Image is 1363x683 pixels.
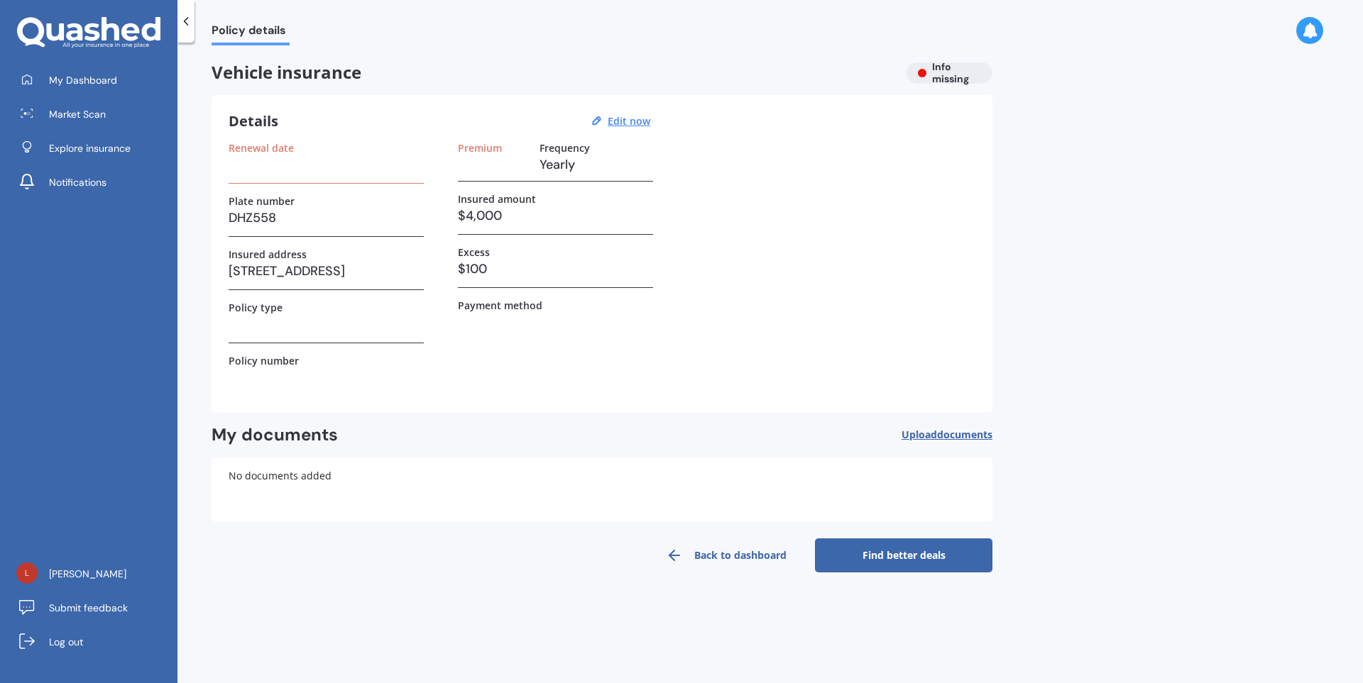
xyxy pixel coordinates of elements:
[212,62,895,83] span: Vehicle insurance
[458,258,653,279] h3: $100
[49,175,106,189] span: Notifications
[458,246,490,258] label: Excess
[902,424,992,446] button: Uploaddocuments
[229,195,295,207] label: Plate number
[11,100,177,128] a: Market Scan
[229,301,283,313] label: Policy type
[458,193,536,205] label: Insured amount
[608,114,650,128] u: Edit now
[212,424,338,446] h2: My documents
[229,355,299,367] label: Policy number
[11,594,177,622] a: Submit feedback
[16,562,38,584] img: 43dafb02cfd869c35138200e0cb61498
[11,168,177,196] a: Notifications
[49,567,126,581] span: [PERSON_NAME]
[49,107,106,121] span: Market Scan
[11,560,177,588] a: [PERSON_NAME]
[11,628,177,656] a: Log out
[458,142,502,154] label: Premium
[637,538,815,572] a: Back to dashboard
[229,142,294,154] label: Renewal date
[212,457,992,521] div: No documents added
[815,538,992,572] a: Find better deals
[540,142,590,154] label: Frequency
[229,248,307,260] label: Insured address
[229,260,424,282] h3: [STREET_ADDRESS]
[540,154,653,175] h3: Yearly
[11,66,177,94] a: My Dashboard
[937,428,992,441] span: documents
[49,73,117,87] span: My Dashboard
[229,207,424,228] h3: DHZ558
[229,112,278,131] h3: Details
[49,141,131,155] span: Explore insurance
[458,299,542,311] label: Payment method
[49,601,128,615] span: Submit feedback
[11,134,177,162] a: Explore insurance
[902,429,992,440] span: Upload
[49,635,83,649] span: Log out
[212,23,290,43] span: Policy details
[458,205,653,226] h3: $4,000
[603,115,655,128] button: Edit now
